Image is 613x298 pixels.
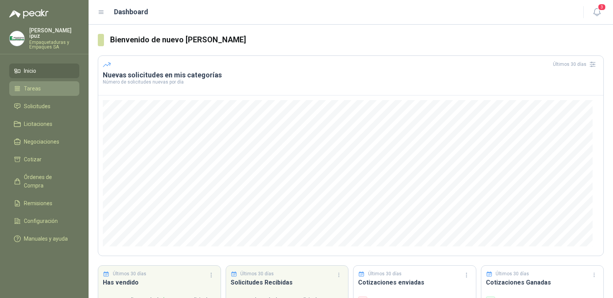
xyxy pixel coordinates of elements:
[9,152,79,167] a: Cotizar
[10,31,24,46] img: Company Logo
[9,231,79,246] a: Manuales y ayuda
[368,270,402,278] p: Últimos 30 días
[24,84,41,93] span: Tareas
[553,58,599,70] div: Últimos 30 días
[9,170,79,193] a: Órdenes de Compra
[103,70,599,80] h3: Nuevas solicitudes en mis categorías
[113,270,146,278] p: Últimos 30 días
[9,196,79,211] a: Remisiones
[24,199,52,208] span: Remisiones
[240,270,274,278] p: Últimos 30 días
[24,173,72,190] span: Órdenes de Compra
[9,117,79,131] a: Licitaciones
[24,120,52,128] span: Licitaciones
[9,214,79,228] a: Configuración
[598,3,606,11] span: 3
[486,278,599,287] h3: Cotizaciones Ganadas
[114,7,148,17] h1: Dashboard
[358,278,471,287] h3: Cotizaciones enviadas
[24,217,58,225] span: Configuración
[9,81,79,96] a: Tareas
[103,278,216,287] h3: Has vendido
[24,137,59,146] span: Negociaciones
[110,34,604,46] h3: Bienvenido de nuevo [PERSON_NAME]
[590,5,604,19] button: 3
[29,40,79,49] p: Empaquetaduras y Empaques SA
[24,67,36,75] span: Inicio
[496,270,529,278] p: Últimos 30 días
[103,80,599,84] p: Número de solicitudes nuevas por día
[9,64,79,78] a: Inicio
[9,134,79,149] a: Negociaciones
[9,99,79,114] a: Solicitudes
[24,155,42,164] span: Cotizar
[24,234,68,243] span: Manuales y ayuda
[9,9,49,18] img: Logo peakr
[231,278,344,287] h3: Solicitudes Recibidas
[24,102,50,110] span: Solicitudes
[29,28,79,39] p: [PERSON_NAME] ipuz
